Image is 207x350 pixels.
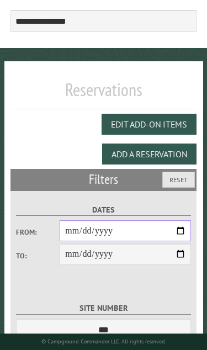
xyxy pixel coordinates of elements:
[41,338,166,345] small: © Campground Commander LLC. All rights reserved.
[102,114,197,135] button: Edit Add-on Items
[10,169,197,190] h2: Filters
[102,144,197,165] button: Add a Reservation
[16,227,60,237] label: From:
[16,204,191,216] label: Dates
[162,172,195,188] button: Reset
[16,251,60,261] label: To:
[10,79,197,109] h1: Reservations
[16,302,191,315] label: Site Number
